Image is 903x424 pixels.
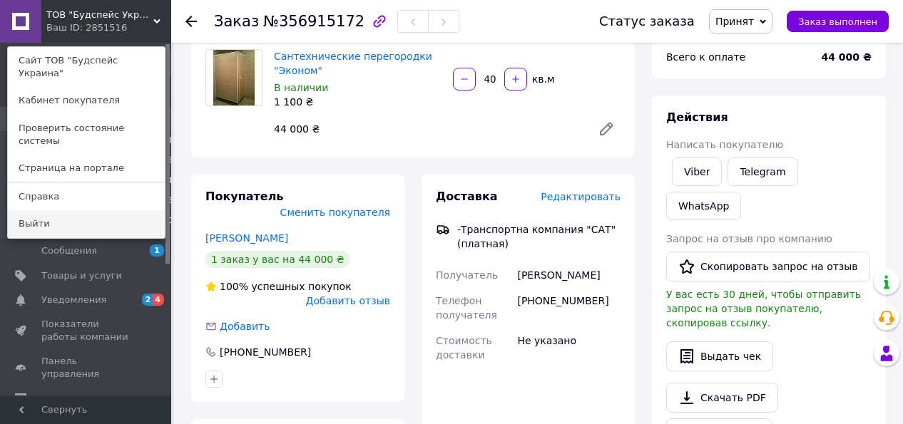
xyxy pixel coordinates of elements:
div: Не указано [514,328,623,368]
div: кв.м [529,72,556,86]
a: Проверить состояние системы [8,115,165,155]
div: Статус заказа [599,14,695,29]
span: Действия [666,110,728,124]
a: Кабинет покупателя [8,87,165,114]
span: У вас есть 30 дней, чтобы отправить запрос на отзыв покупателю, скопировав ссылку. [666,289,861,329]
span: Написать покупателю [666,139,783,150]
button: Скопировать запрос на отзыв [666,252,870,281]
div: Ваш ID: 2851516 [46,21,106,34]
span: Всего к оплате [666,51,745,63]
span: Получатель [436,269,498,281]
span: Добавить отзыв [306,295,390,306]
div: -Транспортна компания "САТ" (платная) [454,222,624,251]
a: Редактировать [592,115,621,143]
span: Принят [715,16,754,27]
button: Выдать чек [666,341,773,371]
span: Заказ [214,13,259,30]
span: Заказ выполнен [798,16,877,27]
div: 1 100 ₴ [274,95,442,109]
a: Сантехнические перегородки "Эконом" [274,51,432,76]
span: 1 [150,244,164,257]
b: 44 000 ₴ [822,51,872,63]
span: Доставка [436,190,498,203]
span: 1 [168,135,173,148]
a: Выйти [8,210,165,237]
span: 4 [153,294,164,306]
div: [PERSON_NAME] [514,262,623,288]
span: Добавить [220,321,270,332]
span: №356915172 [263,13,364,30]
span: Запрос на отзыв про компанию [666,233,832,244]
span: Уведомления [41,294,106,306]
div: [PHONE_NUMBER] [514,288,623,328]
span: Покупатель [205,190,283,203]
span: Стоимость доставки [436,335,492,361]
span: 0 [168,215,173,228]
img: Сантехнические перегородки "Эконом" [213,50,255,105]
a: [PERSON_NAME] [205,232,288,244]
span: ТОВ "Будспейс Украина" [46,9,153,21]
span: Сообщения [41,244,97,257]
span: Сменить покупателя [280,207,390,218]
a: Страница на портале [8,155,165,182]
span: Товары и услуги [41,269,122,282]
a: Telegram [728,157,797,186]
div: Вернуться назад [185,14,197,29]
a: WhatsApp [666,192,741,220]
span: Панель управления [41,355,132,381]
span: Отзывы [41,393,79,405]
span: Телефон получателя [436,295,497,321]
a: Сайт ТОВ "Будспейс Украина" [8,47,165,87]
div: успешных покупок [205,279,352,294]
a: Viber [672,157,722,186]
span: 100% [220,281,248,292]
div: 1 заказ у вас на 44 000 ₴ [205,251,350,268]
div: 44 000 ₴ [268,119,586,139]
a: Скачать PDF [666,383,778,413]
span: Редактировать [541,191,621,202]
span: В наличии [274,82,328,93]
button: Заказ выполнен [787,11,889,32]
a: Справка [8,183,165,210]
span: Показатели работы компании [41,318,132,343]
span: 2 [142,294,153,306]
div: [PHONE_NUMBER] [218,345,312,359]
